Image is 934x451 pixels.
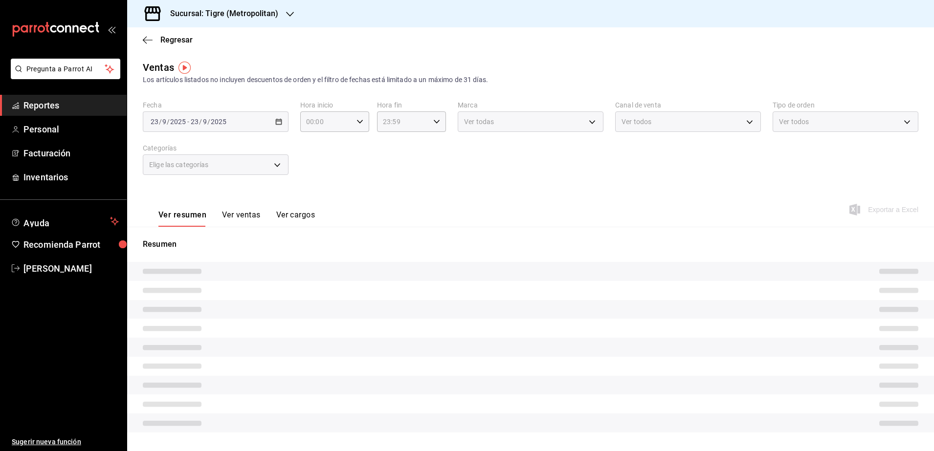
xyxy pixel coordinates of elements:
span: Ver todas [464,117,494,127]
span: - [187,118,189,126]
span: Regresar [160,35,193,44]
input: ---- [210,118,227,126]
button: Ver ventas [222,210,261,227]
p: Resumen [143,238,918,250]
img: Tooltip marker [178,62,191,74]
span: / [167,118,170,126]
button: Regresar [143,35,193,44]
span: Facturación [23,147,119,160]
label: Fecha [143,102,289,108]
div: Ventas [143,60,174,75]
h3: Sucursal: Tigre (Metropolitan) [162,8,278,20]
span: Pregunta a Parrot AI [26,64,105,74]
button: open_drawer_menu [108,25,115,33]
span: / [159,118,162,126]
label: Hora fin [377,102,446,108]
span: Recomienda Parrot [23,238,119,251]
label: Hora inicio [300,102,369,108]
div: navigation tabs [158,210,315,227]
span: Inventarios [23,171,119,184]
label: Tipo de orden [773,102,918,108]
span: Ayuda [23,215,106,227]
span: Reportes [23,99,119,112]
span: Sugerir nueva función [12,437,119,447]
span: Ver todos [622,117,651,127]
input: -- [202,118,207,126]
label: Categorías [143,145,289,151]
input: -- [190,118,199,126]
input: -- [162,118,167,126]
button: Ver cargos [276,210,315,227]
input: ---- [170,118,186,126]
span: / [207,118,210,126]
label: Canal de venta [615,102,761,108]
span: [PERSON_NAME] [23,262,119,275]
label: Marca [458,102,603,108]
span: Ver todos [779,117,809,127]
input: -- [150,118,159,126]
button: Pregunta a Parrot AI [11,59,120,79]
span: Personal [23,123,119,136]
button: Ver resumen [158,210,206,227]
span: Elige las categorías [149,160,209,170]
span: / [199,118,202,126]
a: Pregunta a Parrot AI [7,71,120,81]
div: Los artículos listados no incluyen descuentos de orden y el filtro de fechas está limitado a un m... [143,75,918,85]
